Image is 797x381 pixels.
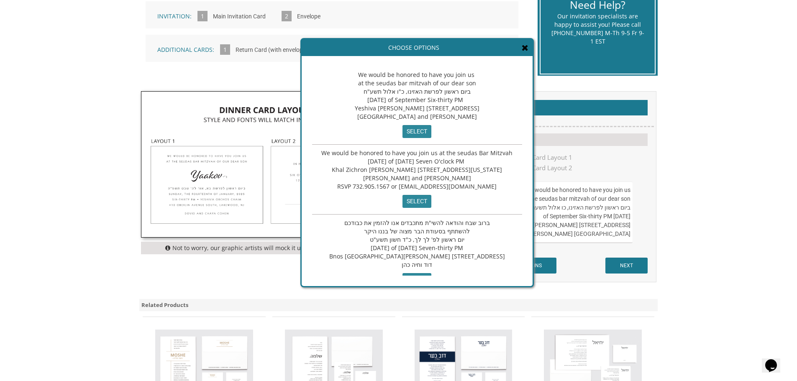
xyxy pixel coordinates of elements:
[496,182,632,243] textarea: We would be honored to have you join us at the seudas bar mitzvah of our dear son ביום ראשון לפרש...
[157,46,214,54] span: Additional Cards:
[282,11,292,21] span: 2
[329,219,505,268] span: ברוב שבח והודאה להשי"ת מתכבדים אנו להזמין את כבודכם להשתתף בסעודת הבר מצוה של בננו היקר יום ראשון...
[197,11,208,21] span: 1
[605,258,648,274] input: NEXT
[402,195,431,208] input: select
[293,5,325,28] input: Envelope
[355,71,479,120] span: We would be honored to have you join us at the seudas bar mitzvah of our dear son ביום ראשון לפרש...
[321,149,513,190] span: We would be honored to have you join us at the seudas Bar Mitzvah [DATE] of [DATE] Seven O'clock ...
[496,163,572,173] span: Dinner Card Layout 2
[302,39,533,56] div: Choose Options
[220,44,230,55] span: 1
[551,12,644,46] div: Our invitation specialists are happy to assist you! Please call [PHONE_NUMBER] M-Th 9-5 Fr 9-1 EST
[231,39,312,62] input: Return Card (with envelope)
[141,92,392,237] img: dinner_card_options-01.jpg
[496,152,572,163] span: Dinner Card Layout 1
[139,299,658,311] div: Related Products
[141,242,392,254] div: Not to worry, our graphic artists will mock it up and send you a proof!
[157,12,192,20] span: Invitation:
[209,5,270,28] input: Main Invitation Card
[762,348,789,373] iframe: chat widget
[402,273,431,286] input: select
[402,125,431,138] input: select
